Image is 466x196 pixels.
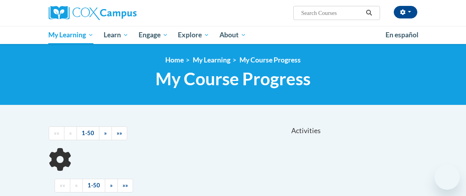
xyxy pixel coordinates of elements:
span: « [75,182,78,189]
a: 1-50 [82,179,105,192]
a: Next [105,179,118,192]
a: Previous [64,126,77,140]
a: Previous [70,179,83,192]
a: End [117,179,133,192]
span: About [219,30,246,40]
img: Cox Campus [49,6,137,20]
a: 1-50 [77,126,99,140]
a: Home [165,56,184,64]
a: My Learning [44,26,99,44]
a: About [214,26,251,44]
span: Activities [291,126,321,135]
span: » [104,130,107,136]
div: Main menu [43,26,424,44]
a: Learn [99,26,133,44]
button: Search [363,8,375,18]
a: Next [99,126,112,140]
a: My Course Progress [239,56,301,64]
span: En español [386,31,418,39]
a: Begining [55,179,70,192]
span: Engage [139,30,168,40]
span: « [69,130,72,136]
a: My Learning [193,56,230,64]
a: En español [380,27,424,43]
a: Cox Campus [49,6,164,20]
span: «« [60,182,65,189]
span: My Learning [48,30,93,40]
a: End [111,126,127,140]
span: «« [54,130,59,136]
span: Explore [178,30,209,40]
span: » [110,182,113,189]
span: My Course Progress [155,68,311,89]
span: »» [117,130,122,136]
a: Begining [49,126,64,140]
span: Learn [104,30,128,40]
a: Explore [173,26,214,44]
button: Account Settings [394,6,417,18]
iframe: Button to launch messaging window [435,165,460,190]
span: »» [122,182,128,189]
a: Engage [133,26,173,44]
input: Search Courses [300,8,363,18]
